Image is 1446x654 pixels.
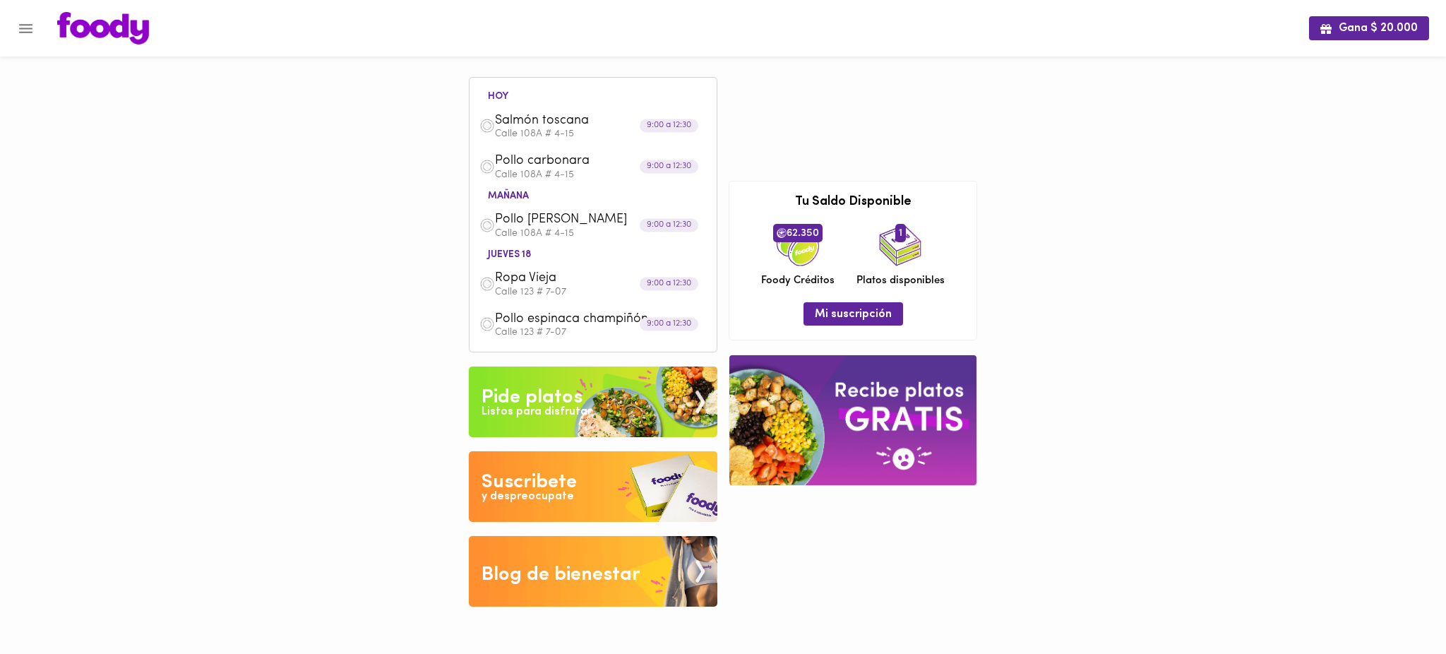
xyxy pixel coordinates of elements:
[495,270,657,287] span: Ropa Vieja
[777,224,819,266] img: credits-package.png
[803,302,903,326] button: Mi suscripción
[856,273,945,288] span: Platos disponibles
[495,113,657,129] span: Salmón toscana
[640,218,698,232] div: 9:00 a 12:30
[469,367,717,437] img: Pide un Platos
[482,561,640,589] div: Blog de bienestar
[482,384,582,412] div: Pide platos
[479,316,495,332] img: dish.png
[1364,572,1432,640] iframe: Messagebird Livechat Widget
[495,212,657,228] span: Pollo [PERSON_NAME]
[879,224,921,266] img: icon_dishes.png
[477,88,520,102] li: hoy
[8,11,43,46] button: Menu
[761,273,835,288] span: Foody Créditos
[469,451,717,522] img: Disfruta bajar de peso
[477,188,540,201] li: mañana
[640,160,698,173] div: 9:00 a 12:30
[479,159,495,174] img: dish.png
[640,119,698,133] div: 9:00 a 12:30
[482,468,577,497] div: Suscribete
[479,276,495,292] img: dish.png
[482,489,574,505] div: y despreocupate
[482,404,592,420] div: Listos para disfrutar
[777,228,787,238] img: foody-creditos.png
[477,246,542,260] li: jueves 18
[1309,16,1429,40] button: Gana $ 20.000
[815,308,892,321] span: Mi suscripción
[495,129,707,139] p: Calle 108A # 4-15
[469,536,717,607] img: Blog de bienestar
[495,311,657,328] span: Pollo espinaca champiñón
[495,170,707,180] p: Calle 108A # 4-15
[495,153,657,170] span: Pollo carbonara
[57,12,149,44] img: logo.png
[1320,22,1418,35] span: Gana $ 20.000
[495,287,707,297] p: Calle 123 # 7-07
[740,196,966,210] h3: Tu Saldo Disponible
[729,355,976,484] img: referral-banner.png
[479,218,495,233] img: dish.png
[895,224,906,242] span: 1
[479,118,495,133] img: dish.png
[495,328,707,338] p: Calle 123 # 7-07
[773,224,823,242] span: 62.350
[495,229,707,239] p: Calle 108A # 4-15
[640,278,698,291] div: 9:00 a 12:30
[640,318,698,331] div: 9:00 a 12:30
